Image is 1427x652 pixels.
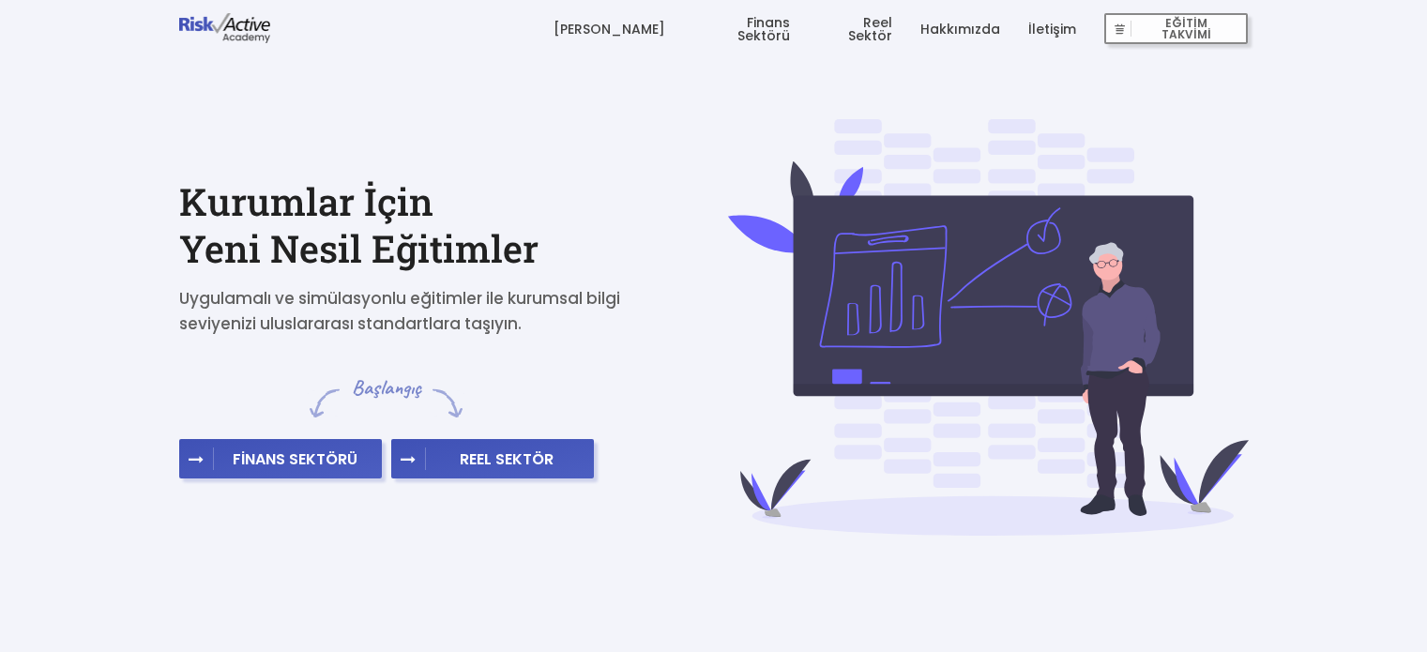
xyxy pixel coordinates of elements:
[351,374,421,402] span: Başlangıç
[179,439,382,478] button: FİNANS SEKTÖRÜ
[728,119,1249,536] img: cover-bg-4f0afb8b8e761f0a12b4d1d22ae825fe.svg
[214,449,376,468] span: FİNANS SEKTÖRÜ
[1028,1,1076,57] a: İletişim
[426,449,588,468] span: REEL SEKTÖR
[1131,16,1240,42] span: EĞİTİM TAKVİMİ
[391,449,594,469] a: REEL SEKTÖR
[179,13,271,43] img: logo-dark.png
[1104,1,1248,57] a: EĞİTİM TAKVİMİ
[818,1,892,57] a: Reel Sektör
[693,1,790,57] a: Finans Sektörü
[920,1,1000,57] a: Hakkımızda
[179,178,700,272] h2: Kurumlar İçin Yeni Nesil Eğitimler
[554,1,665,57] a: [PERSON_NAME]
[391,439,594,478] button: REEL SEKTÖR
[1104,13,1248,45] button: EĞİTİM TAKVİMİ
[179,286,648,337] p: Uygulamalı ve simülasyonlu eğitimler ile kurumsal bilgi seviyenizi uluslararası standartlara taşı...
[179,449,382,469] a: FİNANS SEKTÖRÜ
